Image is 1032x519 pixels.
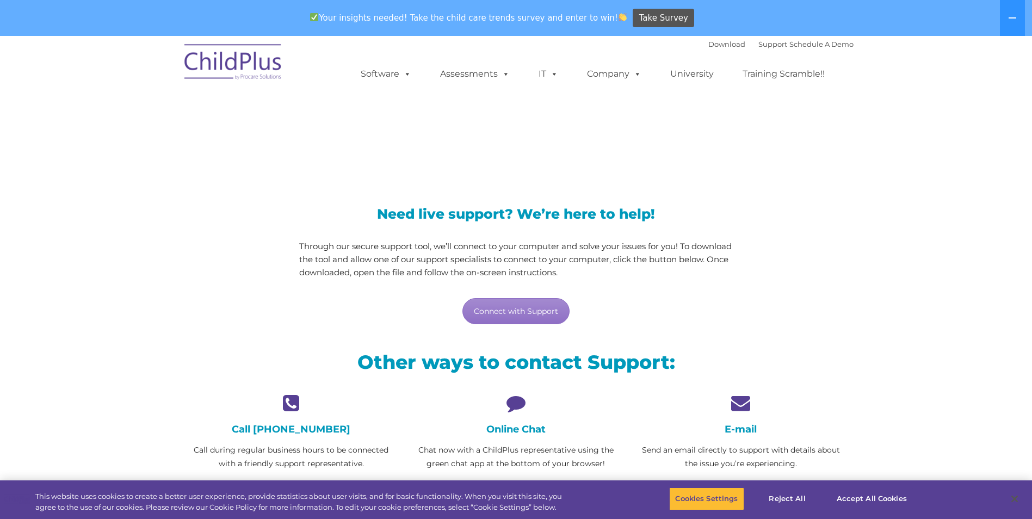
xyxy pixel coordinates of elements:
[576,63,652,85] a: Company
[636,423,845,435] h4: E-mail
[179,36,288,91] img: ChildPlus by Procare Solutions
[831,487,913,510] button: Accept All Cookies
[299,207,733,221] h3: Need live support? We’re here to help!
[187,423,396,435] h4: Call [PHONE_NUMBER]
[412,423,620,435] h4: Online Chat
[462,298,570,324] a: Connect with Support
[758,40,787,48] a: Support
[1003,487,1027,511] button: Close
[299,240,733,279] p: Through our secure support tool, we’ll connect to your computer and solve your issues for you! To...
[187,350,845,374] h2: Other ways to contact Support:
[306,7,632,28] span: Your insights needed! Take the child care trends survey and enter to win!
[412,443,620,471] p: Chat now with a ChildPlus representative using the green chat app at the bottom of your browser!
[753,487,821,510] button: Reject All
[708,40,854,48] font: |
[708,40,745,48] a: Download
[187,114,594,147] span: LiveSupport with SplashTop
[528,63,569,85] a: IT
[732,63,836,85] a: Training Scramble!!
[619,13,627,21] img: 👏
[187,443,396,471] p: Call during regular business hours to be connected with a friendly support representative.
[659,63,725,85] a: University
[669,487,744,510] button: Cookies Settings
[310,13,318,21] img: ✅
[350,63,422,85] a: Software
[636,443,845,471] p: Send an email directly to support with details about the issue you’re experiencing.
[35,491,567,512] div: This website uses cookies to create a better user experience, provide statistics about user visit...
[639,9,688,28] span: Take Survey
[789,40,854,48] a: Schedule A Demo
[633,9,694,28] a: Take Survey
[429,63,521,85] a: Assessments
